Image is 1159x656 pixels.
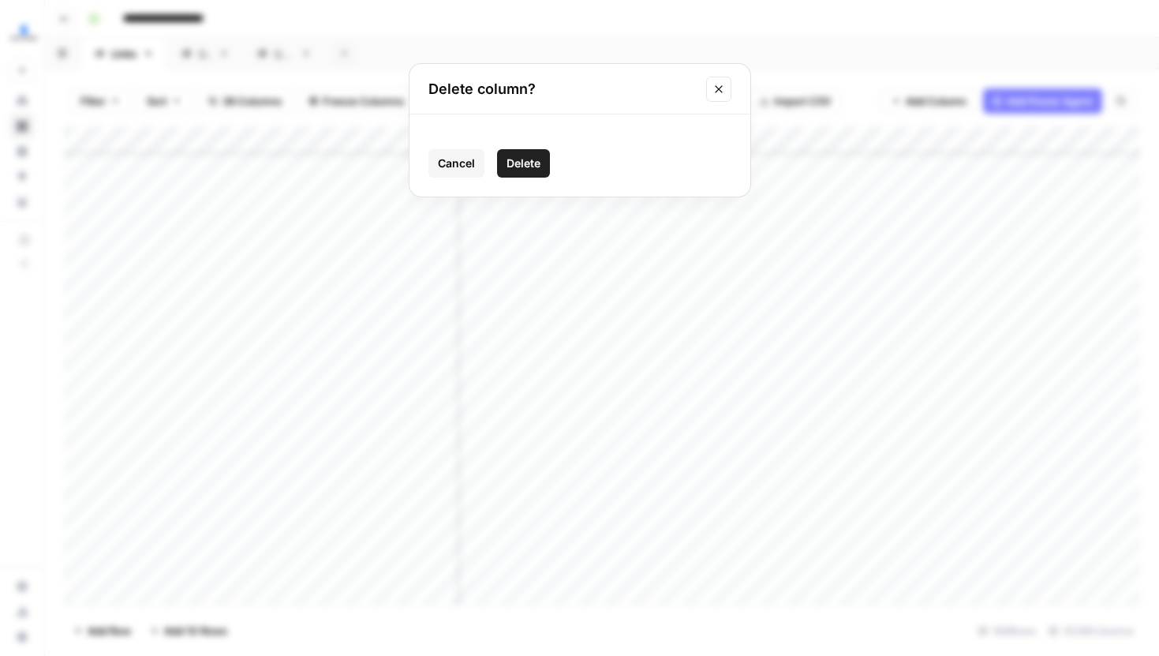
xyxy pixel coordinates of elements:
button: Close modal [706,77,731,102]
h2: Delete column? [428,78,697,100]
span: Cancel [438,156,475,171]
button: Cancel [428,149,484,178]
button: Delete [497,149,550,178]
span: Delete [507,156,540,171]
